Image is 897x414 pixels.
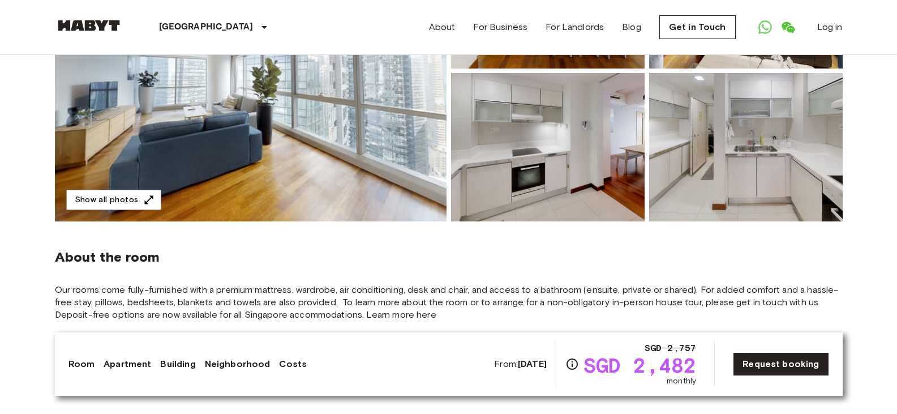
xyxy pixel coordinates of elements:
[546,20,604,34] a: For Landlords
[645,342,696,355] span: SGD 2,757
[55,284,843,321] span: Our rooms come fully-furnished with a premium mattress, wardrobe, air conditioning, desk and chai...
[776,16,799,39] a: Open WeChat
[66,190,161,211] button: Show all photos
[817,20,843,34] a: Log in
[68,357,95,371] a: Room
[733,352,829,376] a: Request booking
[494,358,547,370] span: From:
[622,20,641,34] a: Blog
[160,357,195,371] a: Building
[473,20,527,34] a: For Business
[565,357,579,371] svg: Check cost overview for full price breakdown. Please note that discounts apply to new joiners onl...
[451,73,645,221] img: Picture of unit SG-01-072-003-04
[667,375,696,387] span: monthly
[659,15,736,39] a: Get in Touch
[429,20,456,34] a: About
[754,16,776,39] a: Open WhatsApp
[583,355,696,375] span: SGD 2,482
[649,73,843,221] img: Picture of unit SG-01-072-003-04
[104,357,151,371] a: Apartment
[279,357,307,371] a: Costs
[55,20,123,31] img: Habyt
[55,249,843,266] span: About the room
[518,358,547,369] b: [DATE]
[159,20,254,34] p: [GEOGRAPHIC_DATA]
[205,357,271,371] a: Neighborhood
